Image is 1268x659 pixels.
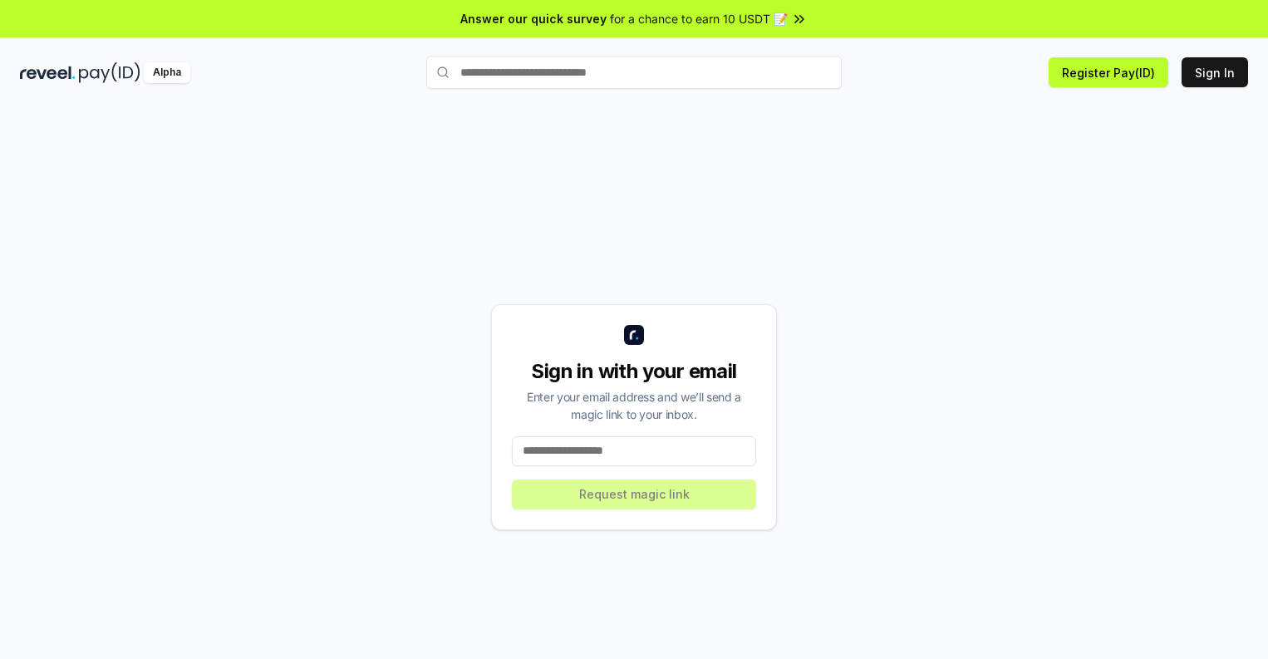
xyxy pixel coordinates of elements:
div: Enter your email address and we’ll send a magic link to your inbox. [512,388,756,423]
div: Sign in with your email [512,358,756,385]
button: Register Pay(ID) [1049,57,1168,87]
img: logo_small [624,325,644,345]
span: for a chance to earn 10 USDT 📝 [610,10,788,27]
span: Answer our quick survey [460,10,607,27]
img: pay_id [79,62,140,83]
div: Alpha [144,62,190,83]
img: reveel_dark [20,62,76,83]
button: Sign In [1182,57,1248,87]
